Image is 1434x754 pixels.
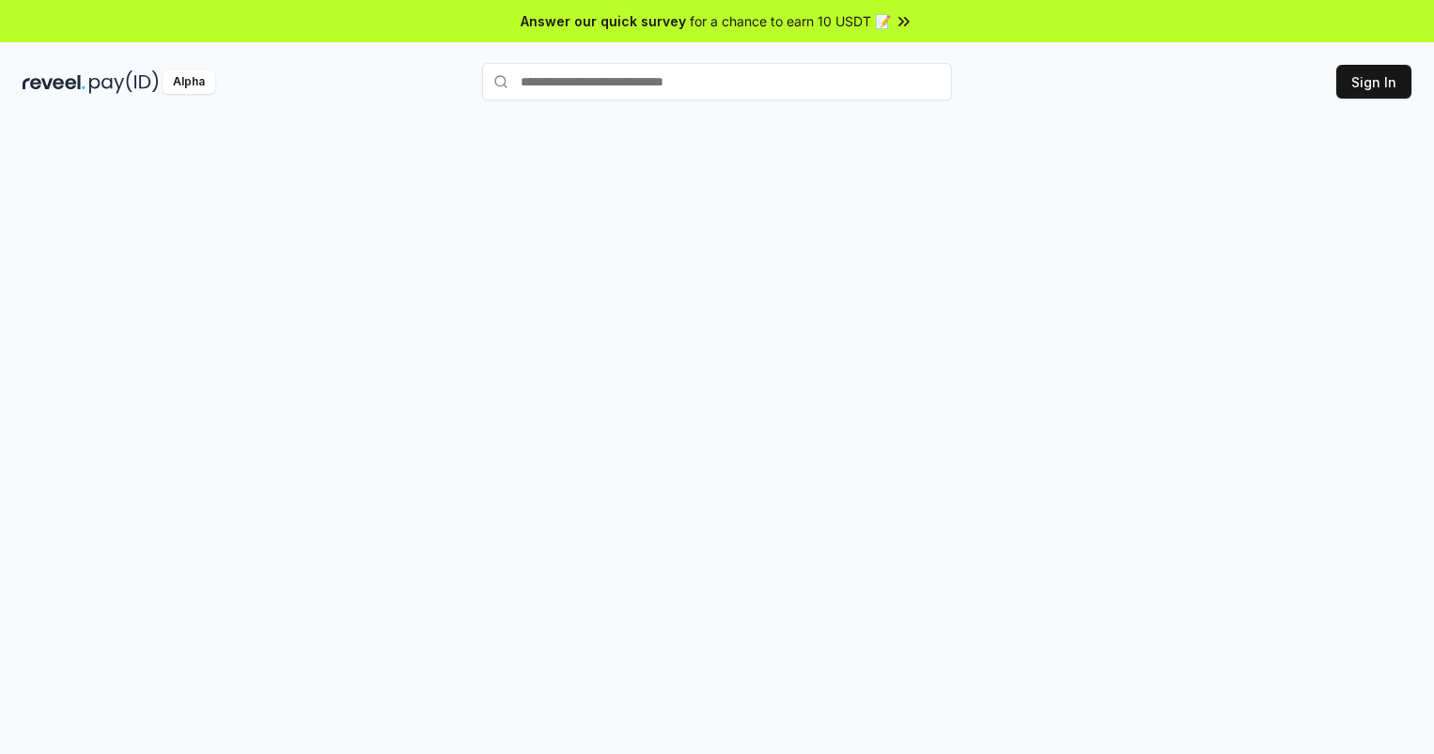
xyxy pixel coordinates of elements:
img: pay_id [89,70,159,94]
img: reveel_dark [23,70,86,94]
button: Sign In [1336,65,1411,99]
span: for a chance to earn 10 USDT 📝 [690,11,891,31]
div: Alpha [163,70,215,94]
span: Answer our quick survey [521,11,686,31]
